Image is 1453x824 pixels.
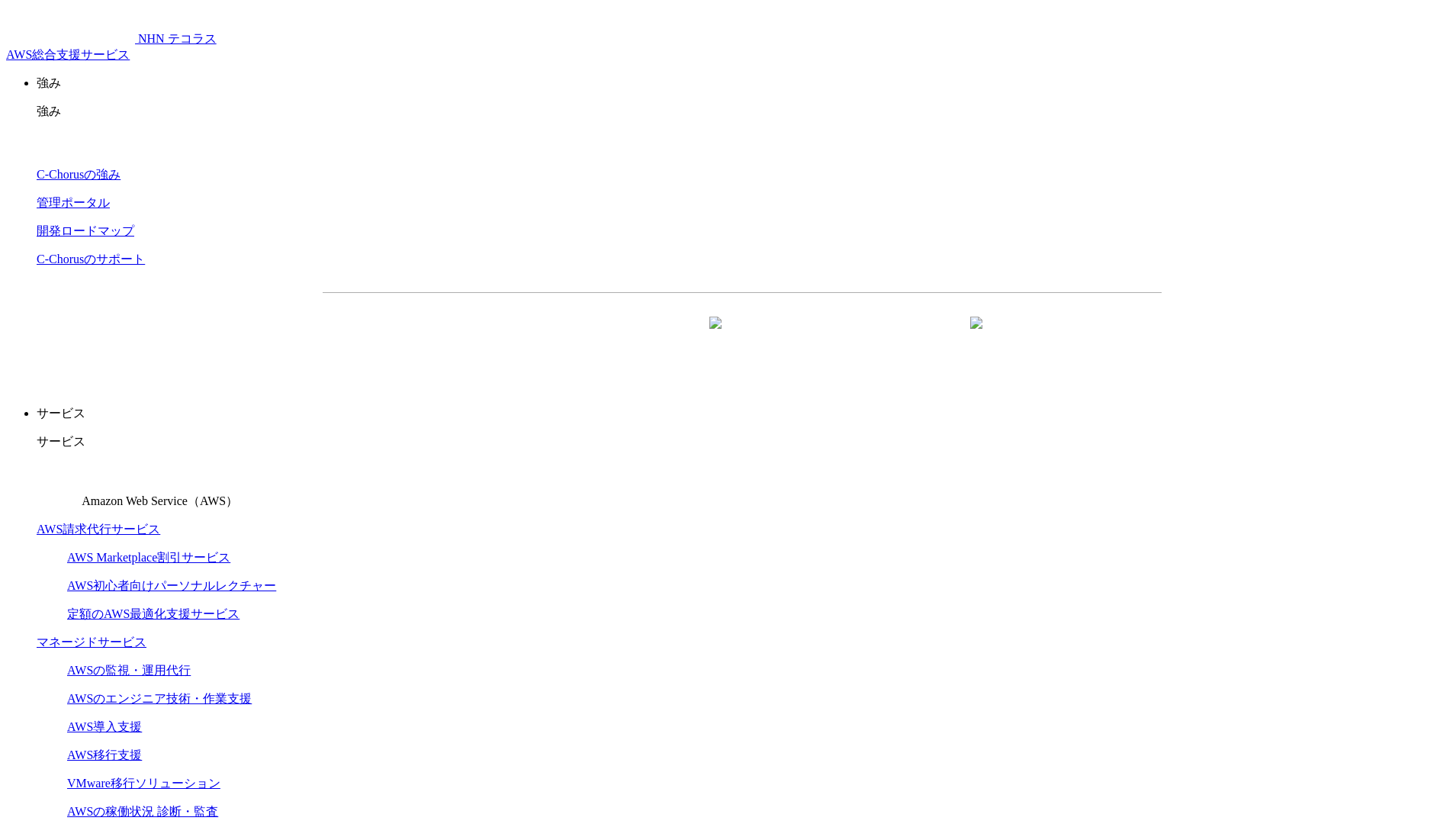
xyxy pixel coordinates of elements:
a: AWSのエンジニア技術・作業支援 [67,692,252,705]
img: 矢印 [970,317,982,356]
a: AWS初心者向けパーソナルレクチャー [67,579,276,592]
p: 強み [37,104,1447,120]
p: 強み [37,76,1447,92]
a: 定額のAWS最適化支援サービス [67,607,239,620]
a: C-Chorusのサポート [37,253,145,266]
a: まずは相談する [750,317,995,356]
a: AWS移行支援 [67,748,142,761]
a: マネージドサービス [37,636,146,649]
a: AWS総合支援サービス C-Chorus NHN テコラスAWS総合支援サービス [6,32,217,61]
a: AWS Marketplace割引サービス [67,551,230,564]
a: VMware移行ソリューション [67,777,220,790]
img: AWS総合支援サービス C-Chorus [6,6,135,43]
a: 資料を請求する [489,317,735,356]
img: 矢印 [709,317,722,356]
a: AWSの監視・運用代行 [67,664,191,677]
a: AWS請求代行サービス [37,523,160,536]
p: サービス [37,434,1447,450]
a: 管理ポータル [37,196,110,209]
a: AWSの稼働状況 診断・監査 [67,805,218,818]
span: Amazon Web Service（AWS） [82,494,238,507]
a: C-Chorusの強み [37,168,121,181]
a: 開発ロードマップ [37,224,134,237]
img: Amazon Web Service（AWS） [37,462,79,505]
p: サービス [37,406,1447,422]
a: AWS導入支援 [67,720,142,733]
